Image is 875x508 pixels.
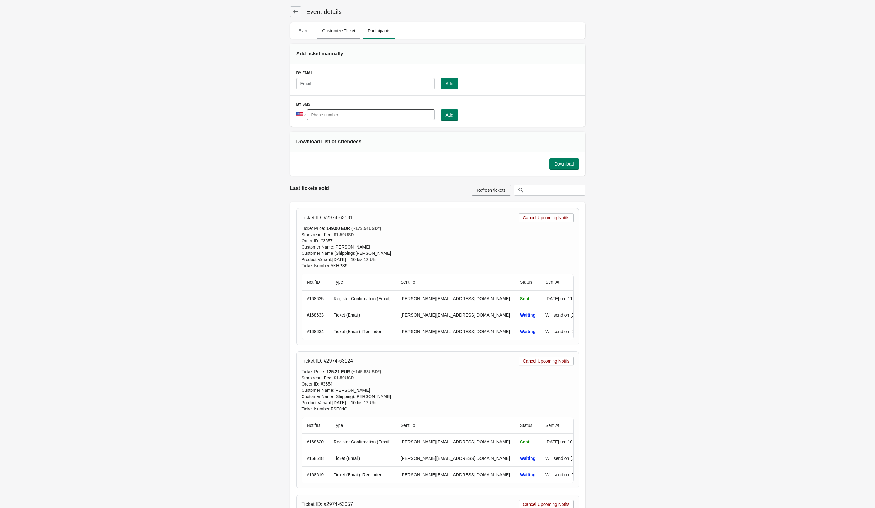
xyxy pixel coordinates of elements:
[396,291,515,307] td: [PERSON_NAME][EMAIL_ADDRESS][DOMAIN_NAME]
[326,369,351,374] span: 125.21 EUR
[519,357,573,365] button: Cancel Upcoming Notifs
[540,450,622,466] td: Will send on [DATE] um 09:50 MESZ
[477,188,506,193] span: Refresh tickets
[302,307,329,323] th: #168633
[302,231,574,238] div: Starstream Fee :
[302,215,353,221] h3: Ticket ID: # 2974-63131
[540,291,622,307] td: [DATE] um 11:31 MESZ
[396,323,515,340] td: [PERSON_NAME][EMAIL_ADDRESS][DOMAIN_NAME]
[296,50,381,57] div: Add ticket manually
[515,417,540,434] th: Status
[302,250,574,256] div: Customer Name (Shipping) : [PERSON_NAME]
[540,466,622,483] td: Will send on [DATE] um 09:49 MESZ
[396,417,515,434] th: Sent To
[302,274,329,291] th: NotifID
[441,78,458,89] button: Add
[549,158,579,170] button: Download
[302,225,574,231] div: Ticket Price :
[302,466,329,483] th: #168619
[520,439,535,445] div: Sent
[302,434,329,450] th: #168620
[329,323,396,340] td: Ticket (Email) [Reminder]
[326,226,351,231] span: 149.00 EUR
[329,466,396,483] td: Ticket (Email) [Reminder]
[302,400,574,406] div: Product Variant : [DATE] – 10 bis 12 Uhr
[520,455,535,461] div: Waiting
[523,502,569,507] span: Cancel Upcoming Notifs
[302,238,574,244] div: Order ID : # 3657
[302,501,353,507] h3: Ticket ID: # 2974-63057
[296,138,381,145] div: Download List of Attendees
[396,466,515,483] td: [PERSON_NAME][EMAIL_ADDRESS][DOMAIN_NAME]
[302,450,329,466] th: #168618
[446,81,453,86] span: Add
[540,307,622,323] td: Will send on [DATE] um 09:50 MESZ
[396,274,515,291] th: Sent To
[523,215,569,220] span: Cancel Upcoming Notifs
[302,393,574,400] div: Customer Name (Shipping) : [PERSON_NAME]
[396,307,515,323] td: [PERSON_NAME][EMAIL_ADDRESS][DOMAIN_NAME]
[351,226,381,231] span: (~ 173.54 USD*)
[334,375,354,380] span: $ 1.59 USD
[290,185,467,192] h2: Last tickets sold
[329,274,396,291] th: Type
[441,109,458,121] button: Add
[520,312,535,318] div: Waiting
[520,295,535,302] div: Sent
[307,109,434,120] input: Phone number
[329,307,396,323] td: Ticket (Email)
[396,434,515,450] td: [PERSON_NAME][EMAIL_ADDRESS][DOMAIN_NAME]
[554,162,574,167] span: Download
[446,112,453,117] span: Add
[302,368,574,375] div: Ticket Price :
[302,417,329,434] th: NotifID
[302,406,574,412] div: Ticket Number: FSE04O
[329,417,396,434] th: Type
[520,328,535,335] div: Waiting
[296,102,579,107] h3: By SMS
[351,369,381,374] span: (~ 145.83 USD*)
[363,25,395,36] span: Participants
[519,213,573,222] button: Cancel Upcoming Notifs
[540,434,622,450] td: [DATE] um 10:21 MESZ
[472,185,511,196] button: Refresh tickets
[302,381,574,387] div: Order ID : # 3654
[329,291,396,307] td: Register Confirmation (Email)
[294,25,315,36] span: Event
[540,274,622,291] th: Sent At
[301,7,342,16] h1: Event details
[317,25,360,36] span: Customize Ticket
[296,78,435,89] input: Email
[302,256,574,263] div: Product Variant : [DATE] – 10 bis 12 Uhr
[302,375,574,381] div: Starstream Fee :
[302,387,574,393] div: Customer Name : [PERSON_NAME]
[302,358,353,364] h3: Ticket ID: # 2974-63124
[540,323,622,340] td: Will send on [DATE] um 09:49 MESZ
[334,232,354,237] span: $ 1.59 USD
[523,359,569,364] span: Cancel Upcoming Notifs
[540,417,622,434] th: Sent At
[515,274,540,291] th: Status
[296,71,579,76] h3: By Email
[520,472,535,478] div: Waiting
[302,323,329,340] th: #168634
[302,244,574,250] div: Customer Name : [PERSON_NAME]
[302,291,329,307] th: #168635
[302,263,574,269] div: Ticket Number: 5KHPS9
[396,450,515,466] td: [PERSON_NAME][EMAIL_ADDRESS][DOMAIN_NAME]
[329,450,396,466] td: Ticket (Email)
[329,434,396,450] td: Register Confirmation (Email)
